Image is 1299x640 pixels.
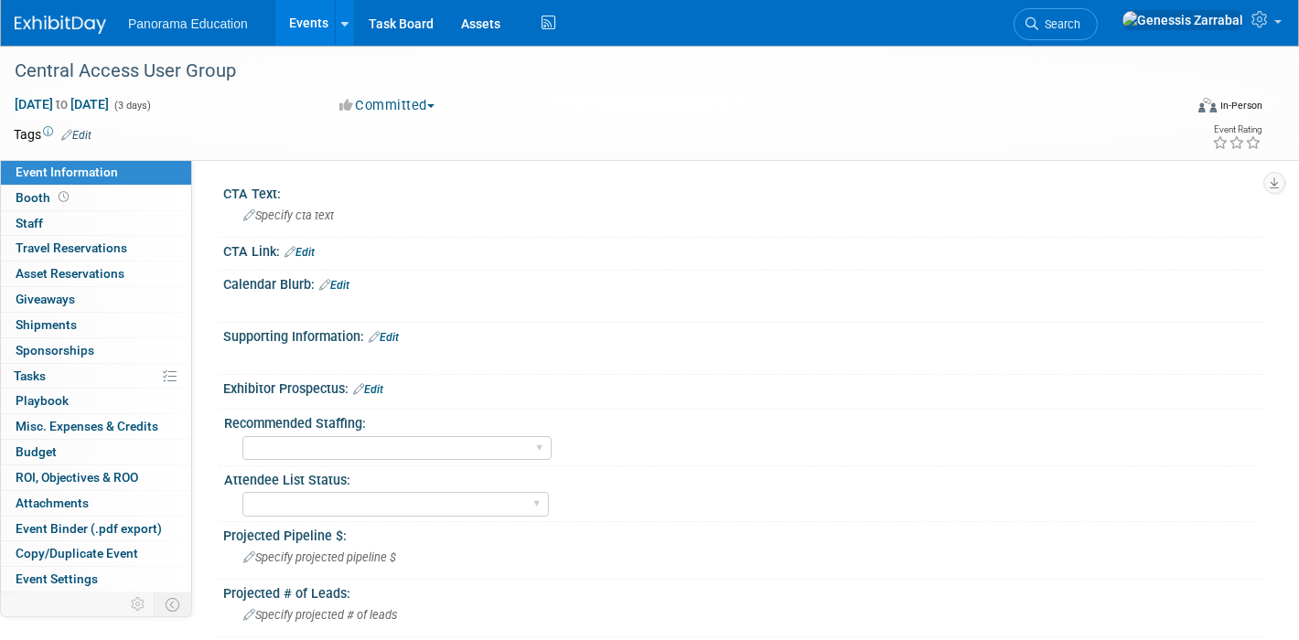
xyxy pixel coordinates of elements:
[1038,17,1080,31] span: Search
[243,208,334,222] span: Specify cta text
[1,440,191,464] a: Budget
[16,571,98,586] span: Event Settings
[333,96,442,115] button: Committed
[369,331,399,344] a: Edit
[1212,125,1261,134] div: Event Rating
[1219,99,1262,112] div: In-Person
[223,580,1262,603] div: Projected # of Leads:
[16,292,75,306] span: Giveaways
[353,383,383,396] a: Edit
[223,180,1262,203] div: CTA Text:
[1,186,191,210] a: Booth
[1,517,191,541] a: Event Binder (.pdf export)
[155,592,192,616] td: Toggle Event Tabs
[224,466,1254,489] div: Attendee List Status:
[16,419,158,433] span: Misc. Expenses & Credits
[16,266,124,281] span: Asset Reservations
[1078,95,1263,123] div: Event Format
[16,470,138,485] span: ROI, Objectives & ROO
[16,190,72,205] span: Booth
[1,465,191,490] a: ROI, Objectives & ROO
[16,393,69,408] span: Playbook
[223,271,1262,294] div: Calendar Blurb:
[113,100,151,112] span: (3 days)
[16,444,57,459] span: Budget
[284,246,315,259] a: Edit
[1,389,191,413] a: Playbook
[223,522,1262,545] div: Projected Pipeline $:
[1,313,191,337] a: Shipments
[16,317,77,332] span: Shipments
[16,216,43,230] span: Staff
[224,410,1254,432] div: Recommended Staffing:
[16,343,94,357] span: Sponsorships
[1014,8,1098,40] a: Search
[1,160,191,185] a: Event Information
[1,338,191,363] a: Sponsorships
[243,550,396,564] span: Specify projected pipeline $
[123,592,155,616] td: Personalize Event Tab Strip
[1,491,191,516] a: Attachments
[16,521,162,536] span: Event Binder (.pdf export)
[223,238,1262,261] div: CTA Link:
[14,368,46,383] span: Tasks
[16,165,118,179] span: Event Information
[1,414,191,439] a: Misc. Expenses & Credits
[1,211,191,236] a: Staff
[223,375,1262,399] div: Exhibitor Prospectus:
[16,240,127,255] span: Travel Reservations
[1,364,191,389] a: Tasks
[223,323,1262,347] div: Supporting Information:
[1,541,191,566] a: Copy/Duplicate Event
[15,16,106,34] img: ExhibitDay
[1198,98,1217,112] img: Format-Inperson.png
[243,608,397,622] span: Specify projected # of leads
[14,96,110,112] span: [DATE] [DATE]
[14,125,91,144] td: Tags
[53,97,70,112] span: to
[61,129,91,142] a: Edit
[1,287,191,312] a: Giveaways
[1,567,191,592] a: Event Settings
[1,261,191,286] a: Asset Reservations
[128,16,248,31] span: Panorama Education
[16,546,138,560] span: Copy/Duplicate Event
[319,279,349,292] a: Edit
[8,55,1156,88] div: Central Access User Group
[1122,10,1244,30] img: Genessis Zarrabal
[16,496,89,510] span: Attachments
[1,236,191,261] a: Travel Reservations
[55,190,72,204] span: Booth not reserved yet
